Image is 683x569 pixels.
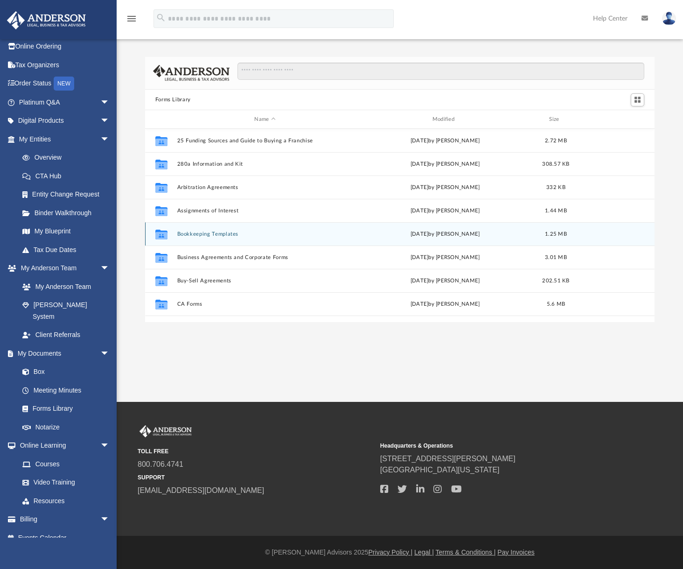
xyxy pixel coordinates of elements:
[177,231,353,237] button: Bookkeeping Templates
[177,208,353,214] button: Assignments of Interest
[578,115,644,124] div: id
[662,12,676,25] img: User Pic
[546,302,565,307] span: 5.6 MB
[369,548,413,556] a: Privacy Policy |
[149,115,172,124] div: id
[13,473,114,492] a: Video Training
[177,138,353,144] button: 25 Funding Sources and Guide to Buying a Franchise
[13,240,124,259] a: Tax Due Dates
[100,259,119,278] span: arrow_drop_down
[13,222,119,241] a: My Blueprint
[100,93,119,112] span: arrow_drop_down
[100,510,119,529] span: arrow_drop_down
[138,447,374,456] small: TOLL FREE
[100,112,119,131] span: arrow_drop_down
[357,253,533,262] div: [DATE] by [PERSON_NAME]
[138,486,264,494] a: [EMAIL_ADDRESS][DOMAIN_NAME]
[7,259,119,278] a: My Anderson Teamarrow_drop_down
[7,74,124,93] a: Order StatusNEW
[542,162,569,167] span: 308.57 KB
[497,548,534,556] a: Pay Invoices
[126,13,137,24] i: menu
[13,204,124,222] a: Binder Walkthrough
[156,13,166,23] i: search
[7,344,119,363] a: My Documentsarrow_drop_down
[7,130,124,148] a: My Entitiesarrow_drop_down
[237,63,644,80] input: Search files and folders
[13,148,124,167] a: Overview
[13,296,119,326] a: [PERSON_NAME] System
[100,344,119,363] span: arrow_drop_down
[7,56,124,74] a: Tax Organizers
[13,455,119,473] a: Courses
[357,300,533,309] div: [DATE] by [PERSON_NAME]
[177,184,353,190] button: Arbitration Agreements
[155,96,191,104] button: Forms Library
[54,77,74,91] div: NEW
[176,115,353,124] div: Name
[380,442,616,450] small: Headquarters & Operations
[177,161,353,167] button: 280a Information and Kit
[380,455,516,463] a: [STREET_ADDRESS][PERSON_NAME]
[13,277,114,296] a: My Anderson Team
[545,208,567,213] span: 1.44 MB
[7,93,124,112] a: Platinum Q&Aarrow_drop_down
[357,137,533,145] div: [DATE] by [PERSON_NAME]
[7,436,119,455] a: Online Learningarrow_drop_down
[138,425,194,437] img: Anderson Advisors Platinum Portal
[542,278,569,283] span: 202.51 KB
[7,112,124,130] a: Digital Productsarrow_drop_down
[177,278,353,284] button: Buy-Sell Agreements
[13,381,119,400] a: Meeting Minutes
[100,436,119,456] span: arrow_drop_down
[545,138,567,143] span: 2.72 MB
[13,185,124,204] a: Entity Change Request
[545,232,567,237] span: 1.25 MB
[13,167,124,185] a: CTA Hub
[357,207,533,215] div: [DATE] by [PERSON_NAME]
[138,460,183,468] a: 800.706.4741
[357,277,533,285] div: [DATE] by [PERSON_NAME]
[357,115,533,124] div: Modified
[117,548,683,557] div: © [PERSON_NAME] Advisors 2025
[145,129,655,323] div: grid
[380,466,500,474] a: [GEOGRAPHIC_DATA][US_STATE]
[7,510,124,529] a: Billingarrow_drop_down
[436,548,496,556] a: Terms & Conditions |
[546,185,565,190] span: 332 KB
[414,548,434,556] a: Legal |
[13,326,119,344] a: Client Referrals
[138,473,374,482] small: SUPPORT
[631,93,645,106] button: Switch to Grid View
[357,230,533,239] div: [DATE] by [PERSON_NAME]
[357,183,533,192] div: [DATE] by [PERSON_NAME]
[545,255,567,260] span: 3.01 MB
[100,130,119,149] span: arrow_drop_down
[357,160,533,169] div: [DATE] by [PERSON_NAME]
[13,492,119,510] a: Resources
[4,11,89,29] img: Anderson Advisors Platinum Portal
[177,301,353,307] button: CA Forms
[537,115,574,124] div: Size
[13,418,119,436] a: Notarize
[13,400,114,418] a: Forms Library
[177,254,353,260] button: Business Agreements and Corporate Forms
[7,528,124,547] a: Events Calendar
[7,37,124,56] a: Online Ordering
[13,363,114,381] a: Box
[126,18,137,24] a: menu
